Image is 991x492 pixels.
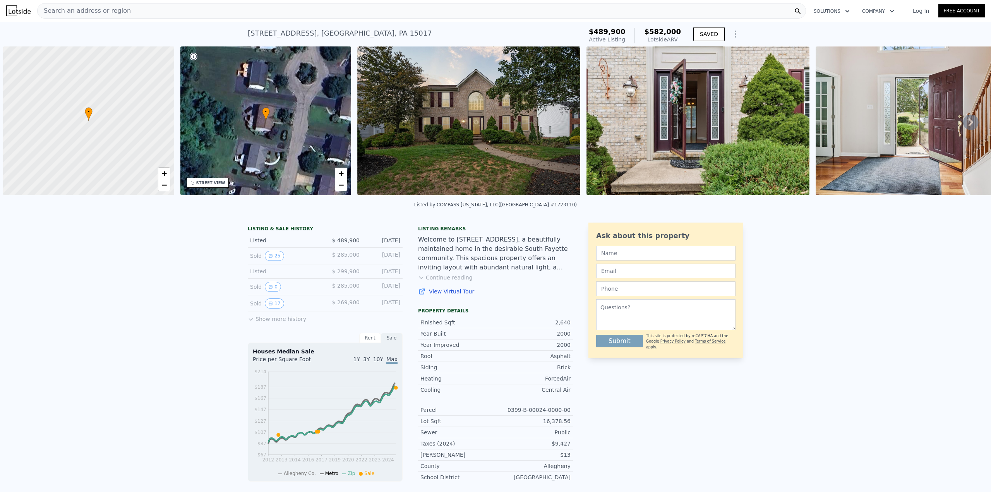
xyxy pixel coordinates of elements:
[418,235,573,272] div: Welcome to [STREET_ADDRESS], a beautifully maintained home in the desirable South Fayette communi...
[357,46,580,195] img: Sale: 169807152 Parcel: 92378680
[596,246,736,261] input: Name
[158,168,170,179] a: Zoom in
[254,430,266,435] tspan: $107
[386,356,398,364] span: Max
[363,356,370,362] span: 3Y
[495,319,571,326] div: 2,640
[644,36,681,43] div: Lotside ARV
[420,330,495,338] div: Year Built
[495,341,571,349] div: 2000
[302,457,314,463] tspan: 2016
[315,457,327,463] tspan: 2017
[250,251,319,261] div: Sold
[265,251,284,261] button: View historical data
[695,339,725,343] a: Terms of Service
[348,471,355,476] span: Zip
[366,298,400,309] div: [DATE]
[248,226,403,233] div: LISTING & SALE HISTORY
[248,312,306,323] button: Show more history
[495,440,571,447] div: $9,427
[938,4,985,17] a: Free Account
[495,406,571,414] div: 0399-B-00024-0000-00
[660,339,686,343] a: Privacy Policy
[250,282,319,292] div: Sold
[276,457,288,463] tspan: 2013
[257,453,266,458] tspan: $67
[586,46,809,195] img: Sale: 169807152 Parcel: 92378680
[366,282,400,292] div: [DATE]
[366,267,400,275] div: [DATE]
[418,288,573,295] a: View Virtual Tour
[262,457,274,463] tspan: 2012
[38,6,131,15] span: Search an address or region
[646,333,736,350] div: This site is protected by reCAPTCHA and the Google and apply.
[420,363,495,371] div: Siding
[332,268,360,274] span: $ 299,900
[369,457,381,463] tspan: 2023
[420,429,495,436] div: Sewer
[364,471,374,476] span: Sale
[250,298,319,309] div: Sold
[253,348,398,355] div: Houses Median Sale
[420,319,495,326] div: Finished Sqft
[85,107,93,121] div: •
[589,27,626,36] span: $489,900
[495,462,571,470] div: Allegheny
[382,457,394,463] tspan: 2024
[332,237,360,243] span: $ 489,900
[332,252,360,258] span: $ 285,000
[904,7,938,15] a: Log In
[250,267,319,275] div: Listed
[495,352,571,360] div: Asphalt
[262,107,270,121] div: •
[420,440,495,447] div: Taxes (2024)
[420,473,495,481] div: School District
[373,356,383,362] span: 10Y
[495,417,571,425] div: 16,378.56
[420,406,495,414] div: Parcel
[254,369,266,374] tspan: $214
[418,274,473,281] button: Continue reading
[262,108,270,115] span: •
[495,451,571,459] div: $13
[85,108,93,115] span: •
[728,26,743,42] button: Show Options
[644,27,681,36] span: $582,000
[420,341,495,349] div: Year Improved
[332,299,360,305] span: $ 269,900
[495,375,571,382] div: ForcedAir
[339,168,344,178] span: +
[366,237,400,244] div: [DATE]
[495,330,571,338] div: 2000
[161,168,166,178] span: +
[589,36,625,43] span: Active Listing
[418,226,573,232] div: Listing remarks
[420,375,495,382] div: Heating
[161,180,166,190] span: −
[856,4,900,18] button: Company
[158,179,170,191] a: Zoom out
[254,418,266,424] tspan: $127
[596,335,643,347] button: Submit
[329,457,341,463] tspan: 2019
[253,355,325,368] div: Price per Square Foot
[418,308,573,314] div: Property details
[254,407,266,412] tspan: $147
[257,441,266,446] tspan: $87
[359,333,381,343] div: Rent
[284,471,316,476] span: Allegheny Co.
[342,457,354,463] tspan: 2020
[254,384,266,390] tspan: $187
[414,202,577,207] div: Listed by COMPASS [US_STATE], LLC ([GEOGRAPHIC_DATA] #1723110)
[420,417,495,425] div: Lot Sqft
[356,457,368,463] tspan: 2022
[420,462,495,470] div: County
[325,471,338,476] span: Metro
[420,352,495,360] div: Roof
[332,283,360,289] span: $ 285,000
[335,179,347,191] a: Zoom out
[335,168,347,179] a: Zoom in
[353,356,360,362] span: 1Y
[250,237,319,244] div: Listed
[808,4,856,18] button: Solutions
